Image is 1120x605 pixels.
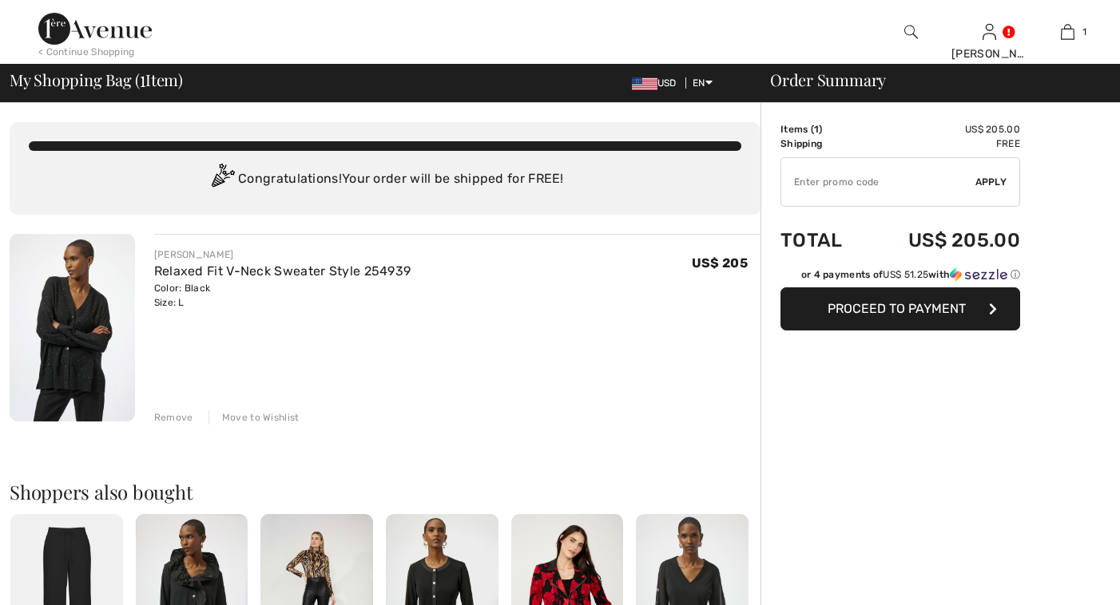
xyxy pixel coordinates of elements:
[10,72,183,88] span: My Shopping Bag ( Item)
[154,410,193,425] div: Remove
[751,72,1110,88] div: Order Summary
[29,164,741,196] div: Congratulations! Your order will be shipped for FREE!
[866,213,1020,267] td: US$ 205.00
[1061,22,1074,42] img: My Bag
[140,68,145,89] span: 1
[983,22,996,42] img: My Info
[1082,25,1086,39] span: 1
[780,136,866,151] td: Shipping
[781,158,975,206] input: Promo code
[209,410,300,425] div: Move to Wishlist
[780,213,866,267] td: Total
[883,269,928,280] span: US$ 51.25
[10,482,761,501] h2: Shoppers also bought
[1030,22,1106,42] a: 1
[780,287,1020,330] button: Proceed to Payment
[693,77,713,89] span: EN
[10,234,135,421] img: Relaxed Fit V-Neck Sweater Style 254939
[780,267,1020,287] div: or 4 payments ofUS$ 51.25withSezzle Click to learn more about Sezzle
[866,136,1020,151] td: Free
[950,267,1007,282] img: Sezzle
[951,45,1028,62] div: [PERSON_NAME]
[780,122,866,136] td: Items ( )
[866,122,1020,136] td: US$ 205.00
[814,124,819,135] span: 1
[38,45,135,59] div: < Continue Shopping
[828,301,966,316] span: Proceed to Payment
[692,255,748,271] span: US$ 205
[632,77,683,89] span: USD
[154,247,411,262] div: [PERSON_NAME]
[801,267,1020,282] div: or 4 payments of with
[38,13,152,45] img: 1ère Avenue
[206,164,238,196] img: Congratulation2.svg
[975,175,1007,189] span: Apply
[904,22,918,42] img: search the website
[632,77,657,90] img: US Dollar
[983,24,996,39] a: Sign In
[154,263,411,279] a: Relaxed Fit V-Neck Sweater Style 254939
[154,281,411,310] div: Color: Black Size: L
